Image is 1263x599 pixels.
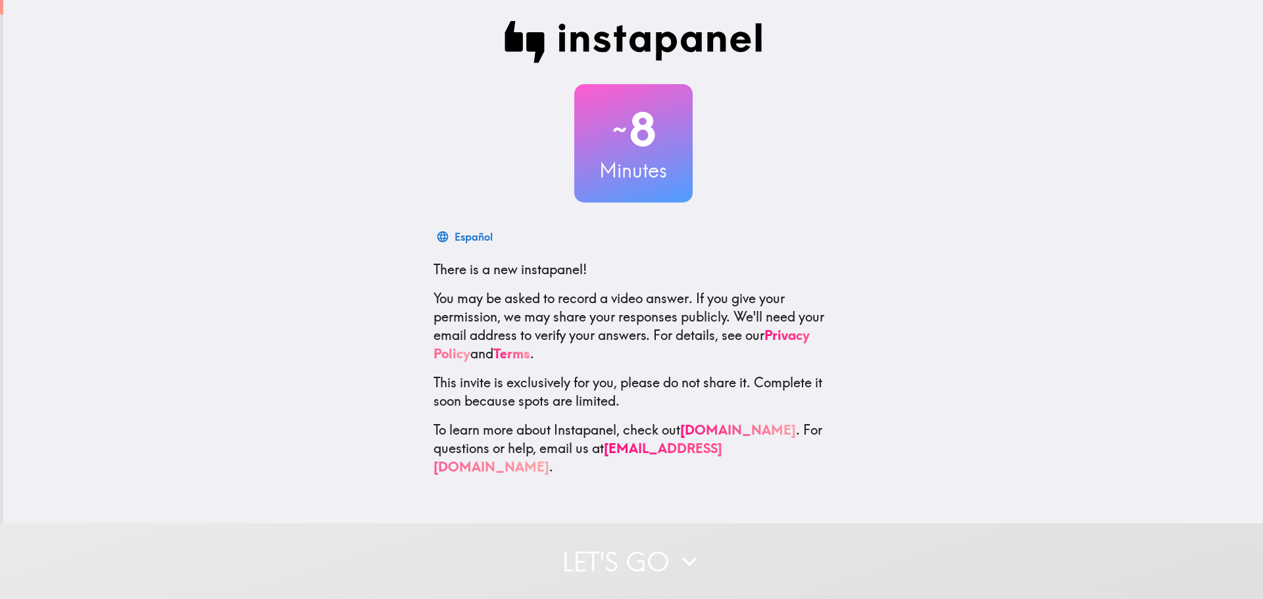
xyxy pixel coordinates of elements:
span: ~ [610,110,629,149]
a: Terms [493,345,530,362]
a: [EMAIL_ADDRESS][DOMAIN_NAME] [433,440,722,475]
p: To learn more about Instapanel, check out . For questions or help, email us at . [433,421,833,476]
a: [DOMAIN_NAME] [680,421,796,438]
p: You may be asked to record a video answer. If you give your permission, we may share your respons... [433,289,833,363]
a: Privacy Policy [433,327,810,362]
img: Instapanel [505,21,762,63]
span: There is a new instapanel! [433,261,587,277]
h3: Minutes [574,156,693,184]
div: Español [455,228,493,246]
h2: 8 [574,103,693,156]
p: This invite is exclusively for you, please do not share it. Complete it soon because spots are li... [433,373,833,410]
button: Español [433,224,498,250]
